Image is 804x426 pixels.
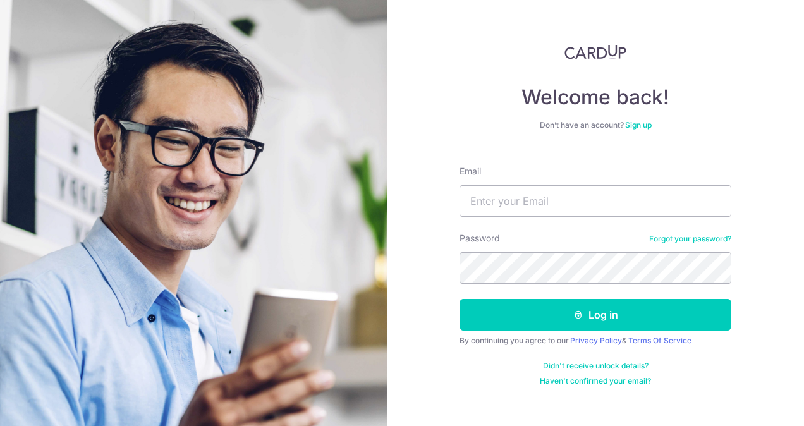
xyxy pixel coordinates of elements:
[543,361,649,371] a: Didn't receive unlock details?
[540,376,651,386] a: Haven't confirmed your email?
[460,120,731,130] div: Don’t have an account?
[649,234,731,244] a: Forgot your password?
[460,336,731,346] div: By continuing you agree to our &
[460,165,481,178] label: Email
[625,120,652,130] a: Sign up
[460,185,731,217] input: Enter your Email
[460,232,500,245] label: Password
[628,336,691,345] a: Terms Of Service
[564,44,626,59] img: CardUp Logo
[460,299,731,331] button: Log in
[570,336,622,345] a: Privacy Policy
[460,85,731,110] h4: Welcome back!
